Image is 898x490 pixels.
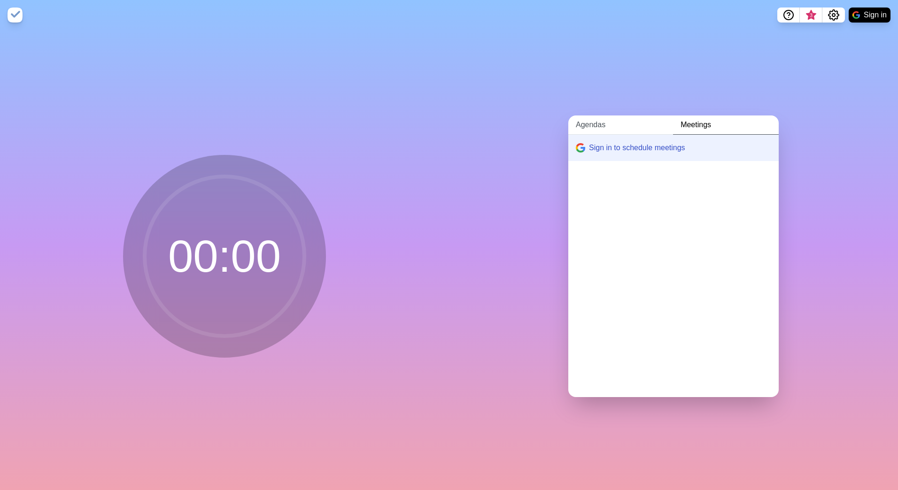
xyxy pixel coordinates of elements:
[849,8,890,23] button: Sign in
[673,115,779,135] a: Meetings
[777,8,800,23] button: Help
[852,11,860,19] img: google logo
[568,135,779,161] button: Sign in to schedule meetings
[8,8,23,23] img: timeblocks logo
[800,8,822,23] button: What’s new
[576,143,585,153] img: google logo
[807,12,815,19] span: 3
[568,115,673,135] a: Agendas
[822,8,845,23] button: Settings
